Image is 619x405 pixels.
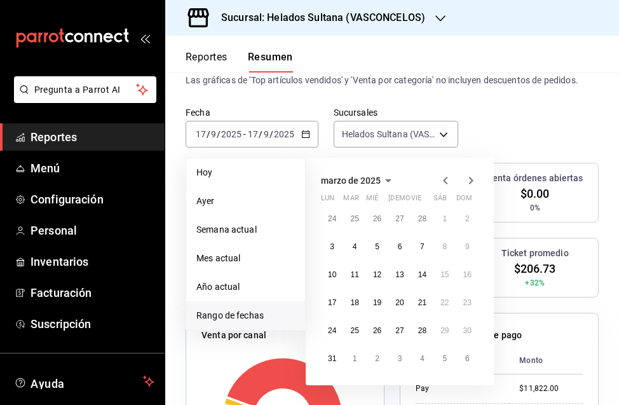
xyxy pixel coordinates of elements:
[456,263,479,286] button: 16 de marzo de 2025
[463,298,472,307] abbr: 23 de marzo de 2025
[259,129,262,139] span: /
[433,291,456,314] button: 22 de marzo de 2025
[433,319,456,342] button: 29 de marzo de 2025
[366,207,388,230] button: 26 de febrero de 2025
[273,129,295,139] input: ----
[456,194,472,207] abbr: domingo
[411,207,433,230] button: 28 de febrero de 2025
[343,235,365,258] button: 4 de marzo de 2025
[395,214,404,223] abbr: 27 de febrero de 2025
[321,263,343,286] button: 10 de marzo de 2025
[217,129,221,139] span: /
[321,235,343,258] button: 3 de marzo de 2025
[398,242,402,251] abbr: 6 de marzo de 2025
[343,347,365,370] button: 1 de abril de 2025
[343,194,358,207] abbr: martes
[140,33,150,43] button: open_drawer_menu
[433,207,456,230] button: 1 de marzo de 2025
[31,128,154,146] span: Reportes
[210,129,217,139] input: --
[366,347,388,370] button: 2 de abril de 2025
[196,195,295,208] span: Ayer
[195,129,207,139] input: --
[373,326,381,335] abbr: 26 de marzo de 2025
[514,260,556,277] span: $206.73
[456,347,479,370] button: 6 de abril de 2025
[31,374,138,389] span: Ayuda
[31,222,154,239] span: Personal
[269,129,273,139] span: /
[373,270,381,279] abbr: 12 de marzo de 2025
[398,354,402,363] abbr: 3 de abril de 2025
[321,175,381,186] span: marzo de 2025
[263,129,269,139] input: --
[350,298,358,307] abbr: 18 de marzo de 2025
[328,298,336,307] abbr: 17 de marzo de 2025
[411,263,433,286] button: 14 de marzo de 2025
[350,270,358,279] abbr: 11 de marzo de 2025
[416,383,499,394] div: Pay
[196,280,295,294] span: Año actual
[465,354,470,363] abbr: 6 de abril de 2025
[343,207,365,230] button: 25 de febrero de 2025
[411,194,421,207] abbr: viernes
[353,354,357,363] abbr: 1 de abril de 2025
[186,108,318,117] label: Fecha
[509,347,583,374] th: Monto
[388,263,411,286] button: 13 de marzo de 2025
[34,83,137,97] span: Pregunta a Parrot AI
[196,223,295,237] span: Semana actual
[196,309,295,322] span: Rango de fechas
[411,347,433,370] button: 4 de abril de 2025
[442,214,447,223] abbr: 1 de marzo de 2025
[375,354,379,363] abbr: 2 de abril de 2025
[196,252,295,265] span: Mes actual
[373,298,381,307] abbr: 19 de marzo de 2025
[366,319,388,342] button: 26 de marzo de 2025
[31,191,154,208] span: Configuración
[373,214,381,223] abbr: 26 de febrero de 2025
[328,270,336,279] abbr: 10 de marzo de 2025
[456,207,479,230] button: 2 de marzo de 2025
[519,383,583,394] div: $11,822.00
[350,326,358,335] abbr: 25 de marzo de 2025
[321,347,343,370] button: 31 de marzo de 2025
[343,291,365,314] button: 18 de marzo de 2025
[530,202,540,214] span: 0%
[463,326,472,335] abbr: 30 de marzo de 2025
[201,329,266,342] p: Venta por canal
[211,10,425,25] h3: Sucursal: Helados Sultana (VASCONCELOS)
[334,108,459,117] label: Sucursales
[343,263,365,286] button: 11 de marzo de 2025
[375,242,379,251] abbr: 5 de marzo de 2025
[196,166,295,179] span: Hoy
[186,51,228,72] button: Reportes
[366,263,388,286] button: 12 de marzo de 2025
[456,235,479,258] button: 9 de marzo de 2025
[388,319,411,342] button: 27 de marzo de 2025
[248,51,293,72] button: Resumen
[350,214,358,223] abbr: 25 de febrero de 2025
[440,326,449,335] abbr: 29 de marzo de 2025
[411,319,433,342] button: 28 de marzo de 2025
[456,291,479,314] button: 23 de marzo de 2025
[520,185,550,202] span: $0.00
[388,347,411,370] button: 3 de abril de 2025
[487,172,583,185] h3: Venta órdenes abiertas
[243,129,246,139] span: -
[328,354,336,363] abbr: 31 de marzo de 2025
[366,291,388,314] button: 19 de marzo de 2025
[31,315,154,333] span: Suscripción
[366,235,388,258] button: 5 de marzo de 2025
[418,270,426,279] abbr: 14 de marzo de 2025
[442,354,447,363] abbr: 5 de abril de 2025
[525,277,545,289] span: +32%
[366,194,378,207] abbr: miércoles
[321,291,343,314] button: 17 de marzo de 2025
[321,173,396,188] button: marzo de 2025
[501,247,569,260] h3: Ticket promedio
[433,263,456,286] button: 15 de marzo de 2025
[442,242,447,251] abbr: 8 de marzo de 2025
[186,51,293,72] div: navigation tabs
[321,194,334,207] abbr: lunes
